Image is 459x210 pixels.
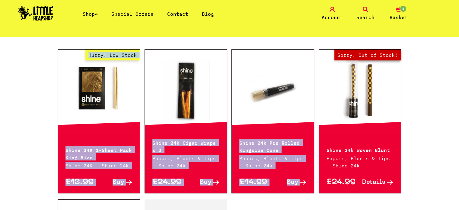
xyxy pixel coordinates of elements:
[400,5,407,12] span: 1
[99,179,132,186] a: Buy
[390,14,408,21] span: Basket
[65,146,132,160] p: Shine 24K 1-Sheet Pack King Size
[167,11,188,17] a: Contact
[350,7,381,21] a: Search
[200,179,212,186] span: Buy
[65,162,132,169] p: Shine 24K · Shine 24k
[152,179,186,186] p: £24.99
[18,6,53,21] img: Little Head Shop Logo
[327,146,394,153] p: Shine 24k Woven Blunt
[85,50,140,60] span: Hurry! Low Stock
[327,179,360,186] p: £24.99
[83,11,98,17] a: Shop
[239,179,273,186] p: £14.99
[322,14,343,21] span: Account
[356,14,375,21] span: Search
[239,139,306,153] p: Shine 24k Pre Rolled Kingsize Cone
[152,139,219,153] p: Shine 24k Cigar Wraps x 2
[58,60,140,121] a: Hurry! Low Stock
[111,11,154,17] a: Special Offers
[65,179,99,186] p: £13.99
[152,155,219,169] p: Papers, Blunts & Tips · Shine 24k
[113,179,124,186] span: Buy
[334,50,401,60] span: Sorry! Out of Stock!
[273,179,306,186] a: Buy
[239,155,306,169] p: Papers, Blunts & Tips · Shine 24k
[287,179,298,186] span: Buy
[202,11,214,17] a: Blog
[384,7,414,21] a: 1 Basket
[319,60,401,121] a: Out of Stock Hurry! Low Stock Sorry! Out of Stock!
[186,179,219,186] a: Buy
[360,179,394,186] a: Details
[362,179,385,186] span: Details
[327,155,394,169] p: Papers, Blunts & Tips · Shine 24k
